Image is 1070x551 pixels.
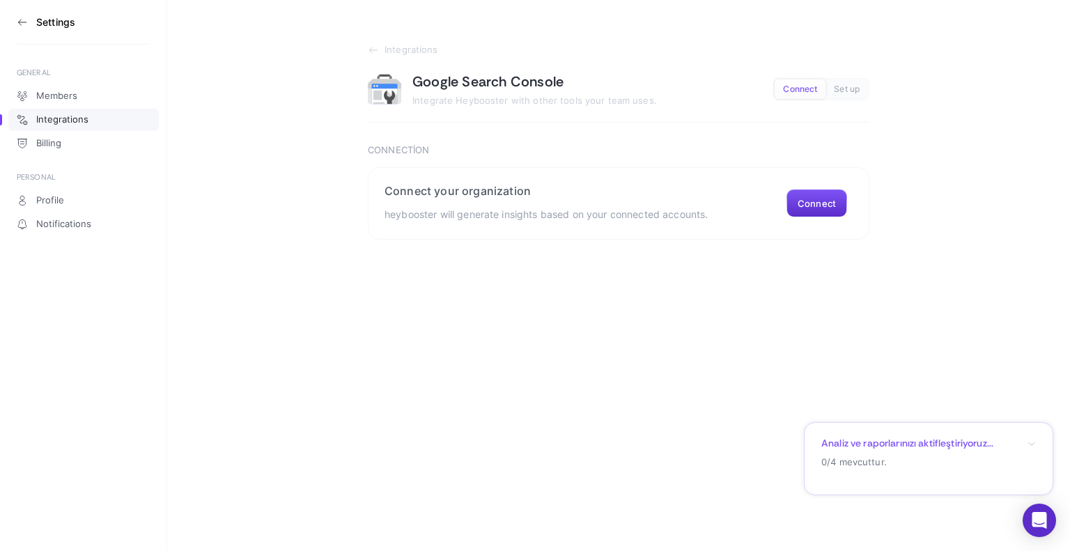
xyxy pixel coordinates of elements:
button: Set up [825,79,868,99]
font: Analiz ve raporlarınızı aktifleştiriyoruz... [821,437,993,449]
a: Profile [8,189,159,212]
span: Notifications [36,219,91,230]
span: Billing [36,138,61,149]
div: GENERAL [17,67,150,78]
div: Open Intercom Messenger [1023,504,1056,537]
h1: Google Search Console [412,72,564,91]
h2: Connect your organization [385,184,708,198]
a: Members [8,85,159,107]
button: Connect [775,79,825,99]
span: Integrate Heybooster with other tools your team uses. [412,95,657,106]
button: Connect [786,189,847,217]
a: Billing [8,132,159,155]
p: heybooster will generate insights based on your connected accounts. [385,206,708,223]
h3: Connection [368,145,869,156]
h3: Settings [36,17,75,28]
span: Integrations [385,45,438,56]
a: Integrations [8,109,159,131]
span: Set up [834,84,860,95]
span: Profile [36,195,64,206]
a: Notifications [8,213,159,235]
span: Integrations [36,114,88,125]
span: Connect [783,84,817,95]
span: Members [36,91,77,102]
a: Integrations [368,45,869,56]
font: 0/4 mevcuttur. [821,456,887,467]
div: PERSONAL [17,171,150,183]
